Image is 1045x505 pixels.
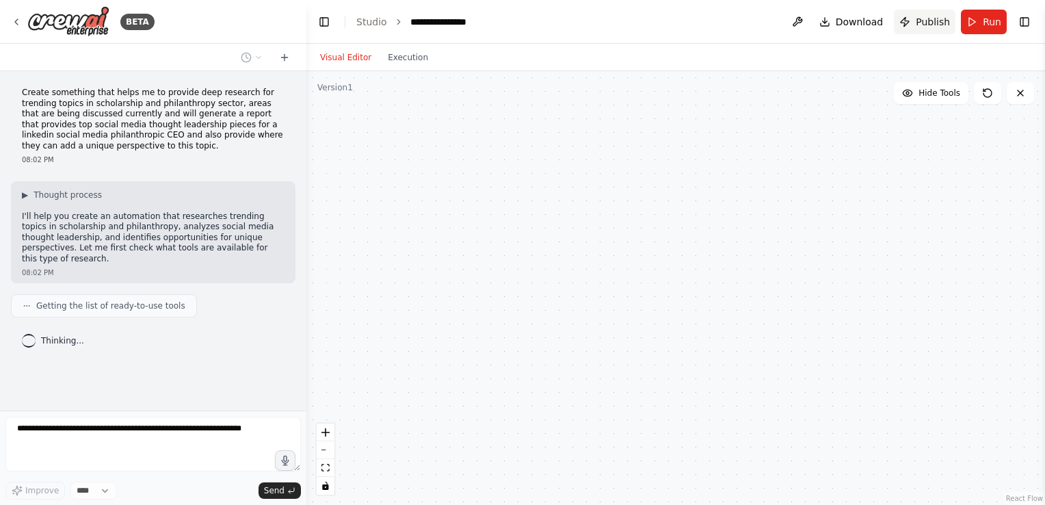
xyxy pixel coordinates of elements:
[259,482,301,499] button: Send
[356,16,387,27] a: Studio
[1015,12,1034,31] button: Show right sidebar
[317,477,334,495] button: toggle interactivity
[25,485,59,496] span: Improve
[983,15,1001,29] span: Run
[274,49,295,66] button: Start a new chat
[317,441,334,459] button: zoom out
[120,14,155,30] div: BETA
[275,450,295,471] button: Click to speak your automation idea
[264,485,285,496] span: Send
[317,424,334,495] div: React Flow controls
[235,49,268,66] button: Switch to previous chat
[961,10,1007,34] button: Run
[356,15,478,29] nav: breadcrumb
[315,12,334,31] button: Hide left sidebar
[894,10,955,34] button: Publish
[22,190,28,200] span: ▶
[317,424,334,441] button: zoom in
[22,190,102,200] button: ▶Thought process
[22,155,285,165] div: 08:02 PM
[814,10,889,34] button: Download
[27,6,109,37] img: Logo
[317,459,334,477] button: fit view
[894,82,968,104] button: Hide Tools
[22,211,285,265] p: I'll help you create an automation that researches trending topics in scholarship and philanthrop...
[5,482,65,500] button: Improve
[916,15,950,29] span: Publish
[34,190,102,200] span: Thought process
[317,82,353,93] div: Version 1
[22,88,285,152] p: Create something that helps me to provide deep research for trending topics in scholarship and ph...
[312,49,380,66] button: Visual Editor
[41,335,84,346] span: Thinking...
[36,300,185,311] span: Getting the list of ready-to-use tools
[22,268,285,278] div: 08:02 PM
[918,88,960,99] span: Hide Tools
[1006,495,1043,502] a: React Flow attribution
[836,15,884,29] span: Download
[380,49,436,66] button: Execution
